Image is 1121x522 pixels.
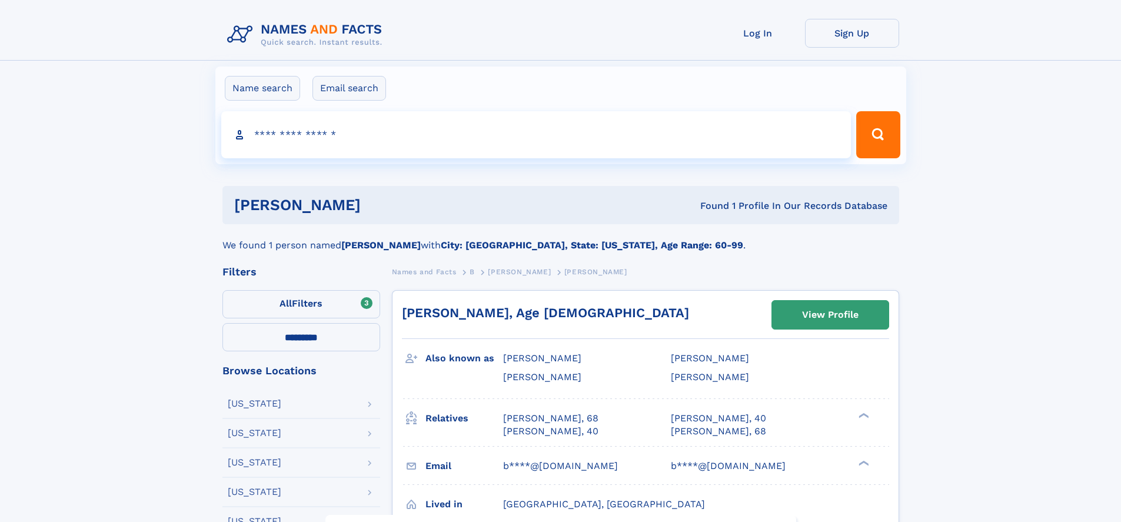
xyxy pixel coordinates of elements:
[425,494,503,514] h3: Lived in
[671,425,766,438] a: [PERSON_NAME], 68
[425,456,503,476] h3: Email
[503,425,598,438] a: [PERSON_NAME], 40
[222,365,380,376] div: Browse Locations
[856,411,870,419] div: ❯
[425,408,503,428] h3: Relatives
[402,305,689,320] a: [PERSON_NAME], Age [DEMOGRAPHIC_DATA]
[488,268,551,276] span: [PERSON_NAME]
[470,268,475,276] span: B
[280,298,292,309] span: All
[222,267,380,277] div: Filters
[488,264,551,279] a: [PERSON_NAME]
[503,371,581,383] span: [PERSON_NAME]
[222,224,899,252] div: We found 1 person named with .
[671,412,766,425] a: [PERSON_NAME], 40
[564,268,627,276] span: [PERSON_NAME]
[221,111,851,158] input: search input
[228,458,281,467] div: [US_STATE]
[671,371,749,383] span: [PERSON_NAME]
[234,198,531,212] h1: [PERSON_NAME]
[503,353,581,364] span: [PERSON_NAME]
[441,240,743,251] b: City: [GEOGRAPHIC_DATA], State: [US_STATE], Age Range: 60-99
[503,498,705,510] span: [GEOGRAPHIC_DATA], [GEOGRAPHIC_DATA]
[671,353,749,364] span: [PERSON_NAME]
[392,264,457,279] a: Names and Facts
[503,412,598,425] a: [PERSON_NAME], 68
[856,111,900,158] button: Search Button
[341,240,421,251] b: [PERSON_NAME]
[222,290,380,318] label: Filters
[228,399,281,408] div: [US_STATE]
[228,428,281,438] div: [US_STATE]
[228,487,281,497] div: [US_STATE]
[805,19,899,48] a: Sign Up
[856,459,870,467] div: ❯
[225,76,300,101] label: Name search
[222,19,392,51] img: Logo Names and Facts
[530,200,887,212] div: Found 1 Profile In Our Records Database
[425,348,503,368] h3: Also known as
[711,19,805,48] a: Log In
[772,301,889,329] a: View Profile
[470,264,475,279] a: B
[312,76,386,101] label: Email search
[802,301,859,328] div: View Profile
